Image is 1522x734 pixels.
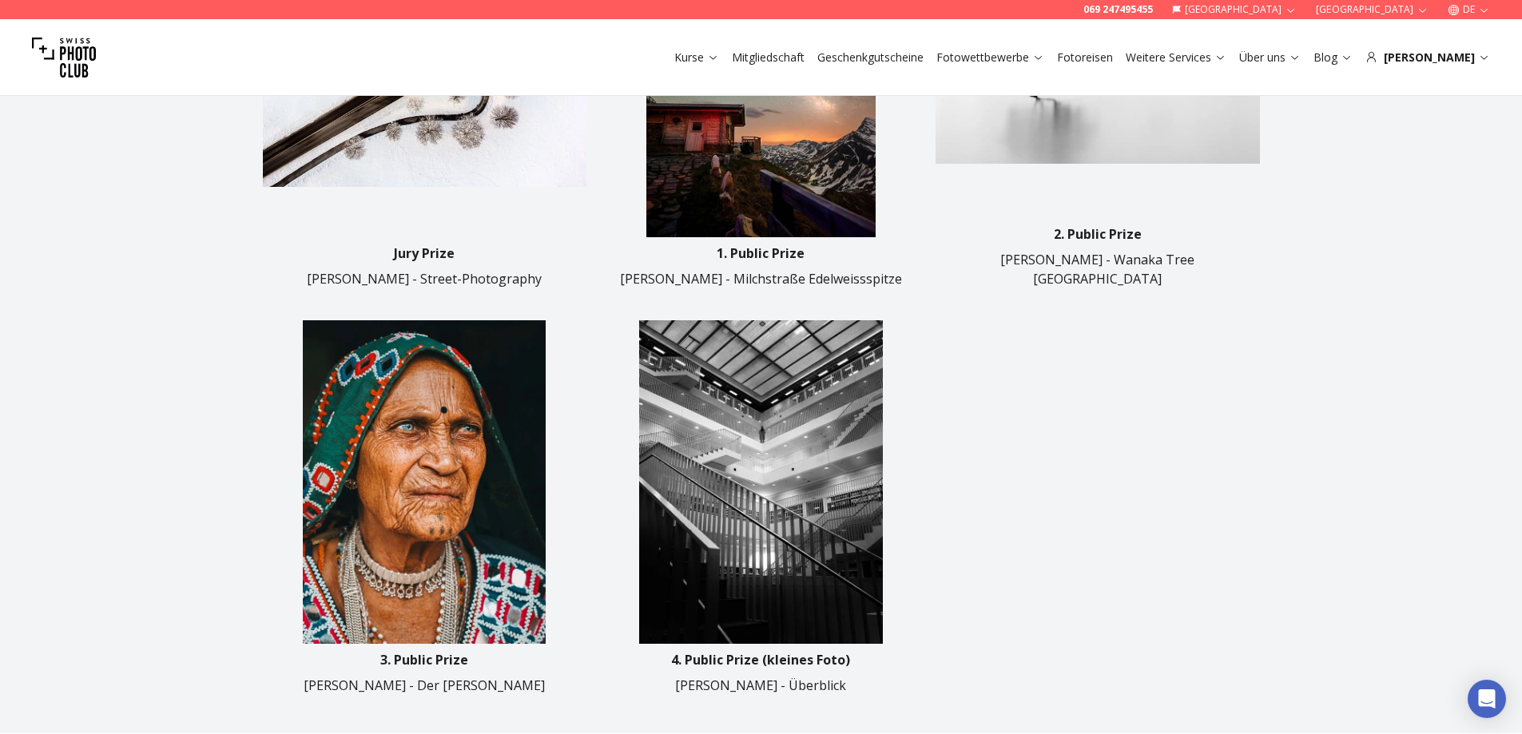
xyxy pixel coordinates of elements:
a: Geschenkgutscheine [817,50,924,65]
button: Fotoreisen [1051,46,1119,69]
div: Open Intercom Messenger [1468,680,1506,718]
p: [PERSON_NAME] - Der [PERSON_NAME] [304,676,545,695]
p: [PERSON_NAME] - Wanaka Tree [GEOGRAPHIC_DATA] [936,250,1259,288]
p: [PERSON_NAME] - Überblick [675,676,846,695]
p: [PERSON_NAME] - Street-Photography [307,269,542,288]
button: Geschenkgutscheine [811,46,930,69]
a: Kurse [674,50,719,65]
a: Blog [1313,50,1353,65]
p: 4. Public Prize (kleines Foto) [671,650,850,669]
img: image [599,320,923,644]
a: 069 247495455 [1083,3,1153,16]
img: Swiss photo club [32,26,96,89]
div: [PERSON_NAME] [1365,50,1490,65]
button: Mitgliedschaft [725,46,811,69]
p: Jury Prize [394,244,455,263]
a: Fotoreisen [1057,50,1113,65]
p: 1. Public Prize [717,244,805,263]
button: Fotowettbewerbe [930,46,1051,69]
button: Kurse [668,46,725,69]
p: [PERSON_NAME] - Milchstraße Edelweissspitze [620,269,902,288]
button: Über uns [1233,46,1307,69]
a: Mitgliedschaft [732,50,805,65]
p: 3. Public Prize [380,650,468,669]
button: Blog [1307,46,1359,69]
img: image [263,320,586,644]
a: Über uns [1239,50,1301,65]
p: 2. Public Prize [1054,224,1142,244]
button: Weitere Services [1119,46,1233,69]
a: Weitere Services [1126,50,1226,65]
a: Fotowettbewerbe [936,50,1044,65]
